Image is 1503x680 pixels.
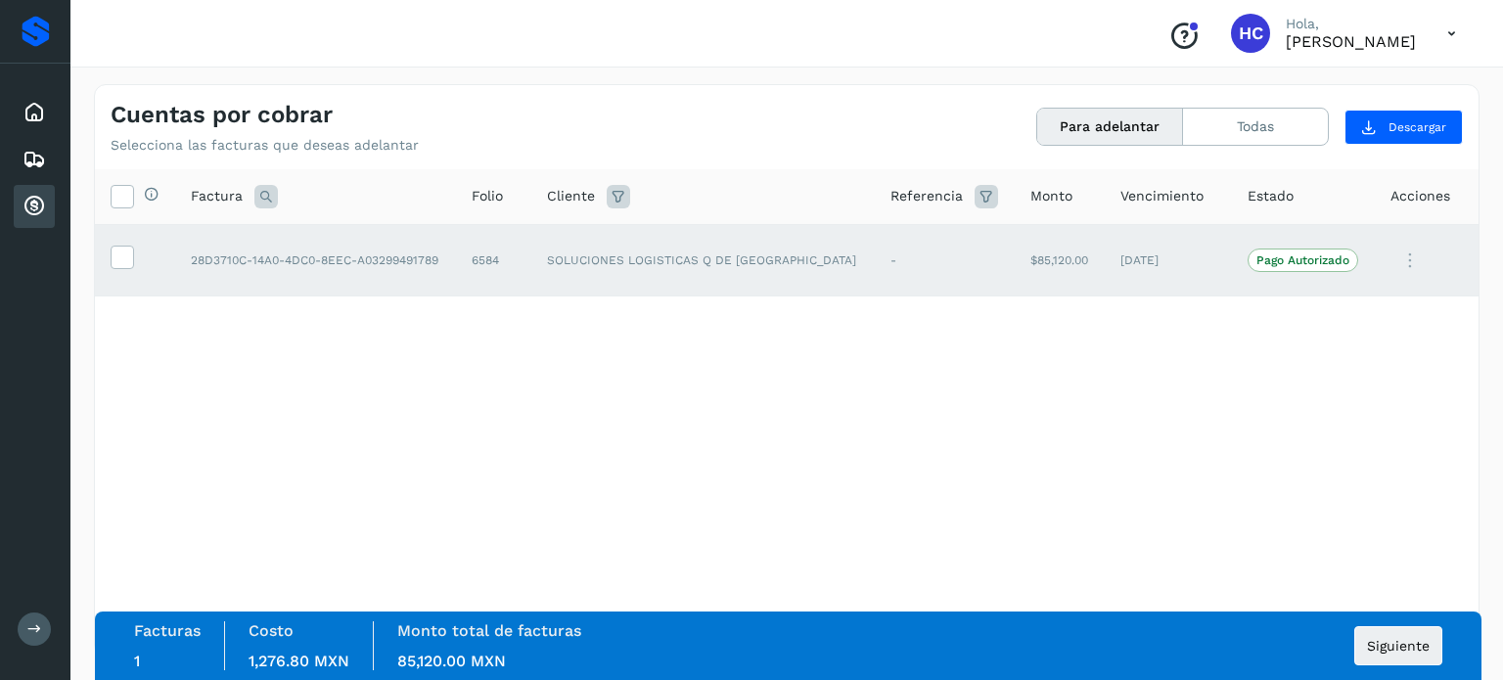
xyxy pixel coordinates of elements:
span: Folio [472,186,503,206]
span: Referencia [890,186,963,206]
h4: Cuentas por cobrar [111,101,333,129]
span: Vencimiento [1120,186,1204,206]
span: Acciones [1390,186,1450,206]
td: - [875,224,1015,296]
td: 6584 [456,224,531,296]
button: Para adelantar [1037,109,1183,145]
td: $85,120.00 [1015,224,1105,296]
p: HECTOR CALDERON DELGADO [1286,32,1416,51]
span: Cliente [547,186,595,206]
td: [DATE] [1105,224,1232,296]
td: SOLUCIONES LOGISTICAS Q DE [GEOGRAPHIC_DATA] [531,224,875,296]
span: Estado [1248,186,1294,206]
span: 1,276.80 MXN [249,652,349,670]
p: Pago Autorizado [1256,253,1349,267]
p: Hola, [1286,16,1416,32]
div: Inicio [14,91,55,134]
button: Siguiente [1354,626,1442,665]
div: Cuentas por cobrar [14,185,55,228]
label: Costo [249,621,294,640]
p: Selecciona las facturas que deseas adelantar [111,137,419,154]
span: Factura [191,186,243,206]
span: 1 [134,652,140,670]
span: Descargar [1389,118,1446,136]
td: 28D3710C-14A0-4DC0-8EEC-A03299491789 [175,224,456,296]
span: Siguiente [1367,639,1430,653]
button: Todas [1183,109,1328,145]
span: 85,120.00 MXN [397,652,506,670]
label: Facturas [134,621,201,640]
label: Monto total de facturas [397,621,581,640]
span: Monto [1030,186,1072,206]
button: Descargar [1344,110,1463,145]
div: Embarques [14,138,55,181]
